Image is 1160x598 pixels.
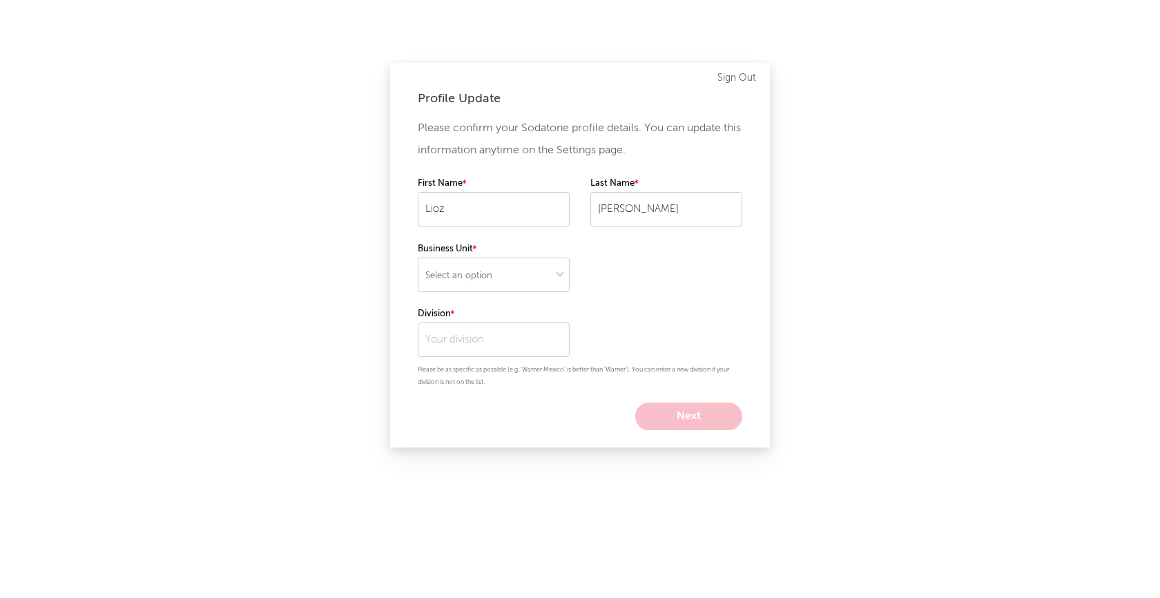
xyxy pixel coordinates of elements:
[590,175,742,192] label: Last Name
[418,322,570,357] input: Your division
[635,403,742,430] button: Next
[717,70,756,86] a: Sign Out
[418,192,570,226] input: Your first name
[418,364,742,389] p: Please be as specific as possible (e.g. 'Warner Mexico' is better than 'Warner'). You can enter a...
[418,90,742,107] div: Profile Update
[590,192,742,226] input: Your last name
[418,117,742,162] p: Please confirm your Sodatone profile details. You can update this information anytime on the Sett...
[418,306,570,322] label: Division
[418,175,570,192] label: First Name
[418,241,570,258] label: Business Unit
